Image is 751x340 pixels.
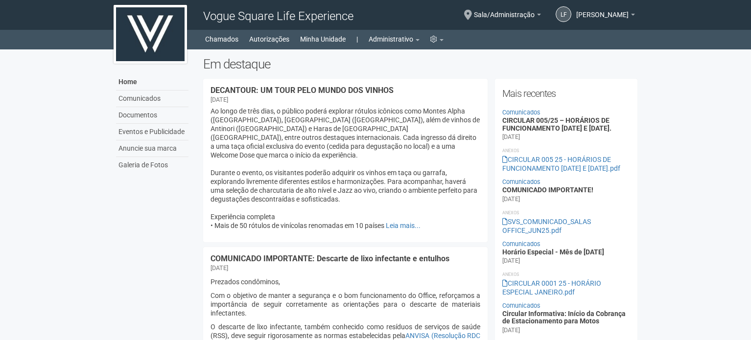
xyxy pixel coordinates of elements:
li: Anexos [502,270,630,279]
a: CIRCULAR 005 25 - HORÁRIOS DE FUNCIONAMENTO [DATE] E [DATE].pdf [502,156,620,172]
span: Sala/Administração [474,1,535,19]
img: logo.jpg [114,5,187,64]
a: Configurações [430,32,444,46]
a: Autorizações [249,32,289,46]
a: Comunicados [116,91,188,107]
a: Administrativo [369,32,420,46]
a: Home [116,74,188,91]
a: Galeria de Fotos [116,157,188,173]
a: DECANTOUR: UM TOUR PELO MUNDO DOS VINHOS [211,86,394,95]
div: [DATE] [211,264,228,272]
div: [DATE] [502,133,520,141]
a: CIRCULAR 0001 25 - HORÁRIO ESPECIAL JANEIRO.pdf [502,279,601,296]
li: Anexos [502,208,630,217]
span: Letícia Florim [576,1,629,19]
a: Sala/Administração [474,12,541,20]
p: Com o objetivo de manter a segurança e o bom funcionamento do Office, reforçamos a importância de... [211,291,480,317]
p: Ao longo de três dias, o público poderá explorar rótulos icônicos como Montes Alpha ([GEOGRAPHIC_... [211,107,480,230]
a: Leia mais... [386,222,421,229]
a: COMUNICADO IMPORTANTE! [502,186,593,194]
a: Circular Informativa: Início da Cobrança de Estacionamento para Motos [502,310,626,325]
a: Comunicados [502,178,540,185]
p: Prezados condôminos, [211,277,480,286]
a: Chamados [205,32,238,46]
a: COMUNICADO IMPORTANTE: Descarte de lixo infectante e entulhos [211,254,449,263]
a: SVS_COMUNICADO_SALAS OFFICE_JUN25.pdf [502,218,591,234]
a: | [356,32,358,46]
li: Anexos [502,146,630,155]
h2: Em destaque [203,57,637,71]
a: Documentos [116,107,188,124]
div: [DATE] [502,195,520,204]
a: CIRCULAR 005/25 – HORÁRIOS DE FUNCIONAMENTO [DATE] E [DATE]. [502,116,611,132]
a: Horário Especial - Mês de [DATE] [502,248,604,256]
div: [DATE] [502,326,520,335]
h2: Mais recentes [502,86,630,101]
a: Comunicados [502,109,540,116]
a: Minha Unidade [300,32,346,46]
a: LF [556,6,571,22]
span: Vogue Square Life Experience [203,9,353,23]
a: Eventos e Publicidade [116,124,188,140]
div: [DATE] [211,95,228,104]
a: Comunicados [502,240,540,248]
a: Anuncie sua marca [116,140,188,157]
div: [DATE] [502,256,520,265]
a: [PERSON_NAME] [576,12,635,20]
a: Comunicados [502,302,540,309]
